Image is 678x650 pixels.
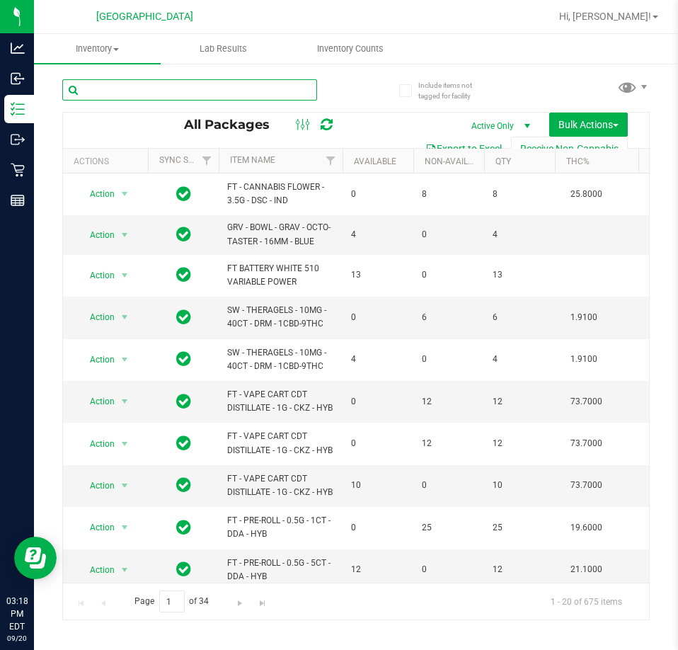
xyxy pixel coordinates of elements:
span: Action [77,307,115,327]
inline-svg: Inbound [11,72,25,86]
span: All Packages [184,117,284,132]
a: Filter [195,149,219,173]
span: 6 [422,311,476,324]
span: select [116,560,134,580]
span: 8 [422,188,476,201]
span: 73.7000 [563,392,609,412]
span: 19.6000 [563,518,609,538]
span: Action [77,476,115,496]
span: 25.8000 [563,184,609,205]
span: 4 [351,353,405,366]
button: Export to Excel [416,137,511,161]
span: FT - CANNABIS FLOWER - 3.5G - DSC - IND [227,181,334,207]
span: 1.9100 [563,307,604,328]
p: 03:18 PM EDT [6,595,28,633]
a: Go to the next page [230,591,251,610]
span: 13 [351,268,405,282]
span: select [116,518,134,537]
iframe: Resource center [14,537,57,579]
span: Inventory Counts [298,42,403,55]
span: 0 [422,479,476,492]
span: Action [77,518,115,537]
span: In Sync [176,392,191,411]
p: 09/20 [6,633,28,644]
inline-svg: Retail [11,163,25,177]
span: FT - VAPE CART CDT DISTILLATE - 1G - CKZ - HYB [227,388,334,415]
span: Hi, [PERSON_NAME]! [559,11,651,22]
span: In Sync [176,518,191,537]
inline-svg: Outbound [11,132,25,147]
span: 73.7000 [563,433,609,454]
span: SW - THERAGELS - 10MG - 40CT - DRM - 1CBD-9THC [227,346,334,373]
span: 4 [493,353,546,366]
span: select [116,392,134,411]
input: Search Package ID, Item Name, SKU, Lot or Part Number... [62,79,317,101]
button: Receive Non-Cannabis [511,137,628,161]
a: THC% [566,156,590,166]
span: FT - PRE-ROLL - 0.5G - 1CT - DDA - HYB [227,514,334,541]
span: 73.7000 [563,475,609,496]
span: 12 [422,395,476,409]
span: 1 - 20 of 675 items [539,591,633,612]
span: select [116,184,134,204]
span: Page of 34 [122,591,221,612]
span: select [116,225,134,245]
span: In Sync [176,184,191,204]
span: 10 [493,479,546,492]
span: select [116,307,134,327]
span: Lab Results [180,42,266,55]
span: 0 [422,228,476,241]
a: Inventory Counts [287,34,413,64]
span: 10 [351,479,405,492]
span: 0 [422,353,476,366]
span: 13 [493,268,546,282]
span: select [116,476,134,496]
span: Action [77,392,115,411]
a: Sync Status [159,155,214,165]
span: 0 [351,395,405,409]
span: In Sync [176,475,191,495]
a: Filter [319,149,343,173]
input: 1 [159,591,185,612]
span: Include items not tagged for facility [418,80,489,101]
a: Available [354,156,396,166]
a: Item Name [230,155,275,165]
a: Non-Available [425,156,488,166]
span: Action [77,350,115,370]
span: Inventory [34,42,161,55]
inline-svg: Reports [11,193,25,207]
span: In Sync [176,224,191,244]
span: select [116,434,134,454]
span: Action [77,184,115,204]
span: 12 [351,563,405,576]
inline-svg: Analytics [11,41,25,55]
span: GRV - BOWL - GRAV - OCTO-TASTER - 16MM - BLUE [227,221,334,248]
span: 0 [351,521,405,535]
span: 4 [493,228,546,241]
span: select [116,266,134,285]
span: Action [77,266,115,285]
span: In Sync [176,433,191,453]
span: SW - THERAGELS - 10MG - 40CT - DRM - 1CBD-9THC [227,304,334,331]
span: FT BATTERY WHITE 510 VARIABLE POWER [227,262,334,289]
span: 1.9100 [563,349,604,370]
span: 25 [493,521,546,535]
span: select [116,350,134,370]
span: 0 [351,437,405,450]
span: 12 [422,437,476,450]
span: Action [77,225,115,245]
a: Go to the last page [252,591,272,610]
span: 6 [493,311,546,324]
span: 0 [422,563,476,576]
span: Bulk Actions [558,119,619,130]
a: Qty [495,156,511,166]
a: Lab Results [161,34,287,64]
span: In Sync [176,349,191,369]
div: Actions [74,156,142,166]
span: 0 [351,311,405,324]
span: [GEOGRAPHIC_DATA] [96,11,193,23]
span: 12 [493,395,546,409]
span: 0 [351,188,405,201]
span: In Sync [176,559,191,579]
span: FT - VAPE CART CDT DISTILLATE - 1G - CKZ - HYB [227,472,334,499]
